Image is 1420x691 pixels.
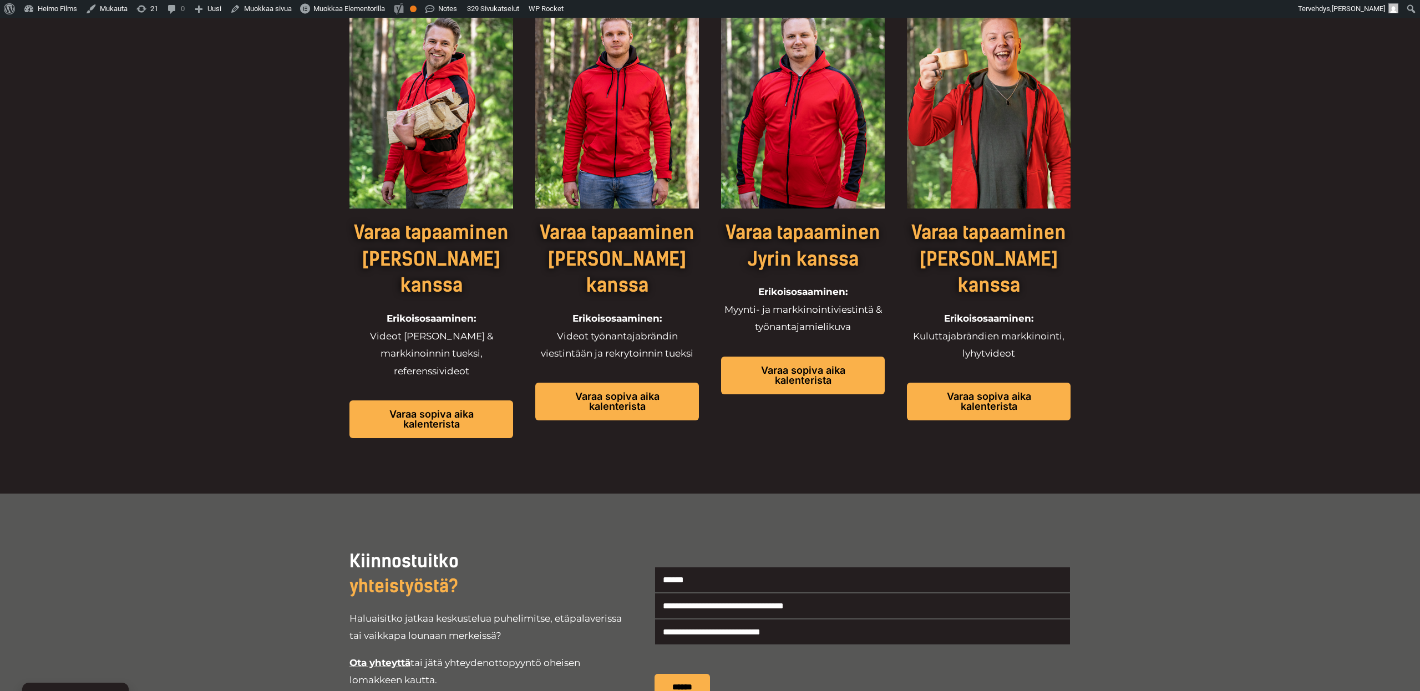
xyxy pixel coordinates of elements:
a: Varaa sopiva aika kalenterista [907,383,1071,420]
span: Varaa sopiva aika kalenterista [739,365,867,385]
strong: Erikoisosaaminen: [572,313,662,324]
span: Varaa sopiva aika kalenterista [553,392,681,411]
div: OK [410,6,417,12]
strong: Erikoisosaaminen: [387,313,476,324]
h3: Varaa tapaaminen [PERSON_NAME] kanssa [535,220,699,299]
p: tai jätä yhteydenottopyyntö oheisen lomakkeen kautta. [349,654,627,689]
a: Varaa sopiva aika kalenterista [349,400,513,438]
h3: Varaa tapaaminen [PERSON_NAME] kanssa [907,220,1071,299]
strong: Erikoisosaaminen: [944,313,1033,324]
span: [PERSON_NAME] [1332,4,1385,13]
h3: Kiinnostuitko [349,549,627,599]
h3: Varaa tapaaminen Jyrin kanssa [721,220,885,272]
p: Kuluttajabrändien markkinointi, lyhytvideot [907,310,1071,363]
span: Varaa sopiva aika kalenterista [367,409,495,429]
h3: Varaa tapaaminen [PERSON_NAME] kanssa [349,220,513,299]
span: Ota yhteyttä [349,657,410,668]
span: yhteistyöstä? [349,576,458,597]
a: Varaa sopiva aika kalenterista [721,357,885,394]
p: Videot [PERSON_NAME] & markkinoinnin tueksi, referenssivideot [349,310,513,380]
p: Haluaisitko jatkaa keskustelua puhelimitse, etäpalaverissa tai vaikkapa lounaan merkeissä? [349,610,627,645]
p: Videot työnantajabrändin viestintään ja rekrytoinnin tueksi [535,310,699,363]
span: Varaa sopiva aika kalenterista [925,392,1053,411]
p: Myynti- ja markkinointiviestintä & työnantajamielikuva [721,283,885,336]
span: Muokkaa Elementorilla [313,4,385,13]
a: Varaa sopiva aika kalenterista [535,383,699,420]
strong: Erikoisosaaminen: [758,286,848,297]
